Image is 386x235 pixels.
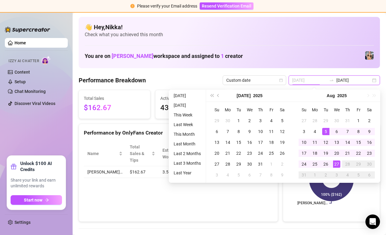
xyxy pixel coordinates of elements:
[85,23,374,31] h4: 👋 Hey, Nikka !
[331,115,342,126] td: 2025-07-30
[299,115,309,126] td: 2025-07-27
[320,159,331,170] td: 2025-08-26
[299,159,309,170] td: 2025-08-24
[333,171,340,179] div: 3
[213,171,221,179] div: 3
[322,160,329,168] div: 26
[355,150,362,157] div: 22
[15,89,46,94] a: Chat Monitoring
[85,31,374,38] span: Check what you achieved this month
[353,159,364,170] td: 2025-08-29
[353,137,364,148] td: 2025-08-15
[15,220,31,225] a: Settings
[300,128,308,135] div: 3
[162,147,185,160] div: Est. Hours Worked
[309,148,320,159] td: 2025-08-18
[277,126,288,137] td: 2025-07-12
[309,137,320,148] td: 2025-08-11
[320,148,331,159] td: 2025-08-19
[364,137,375,148] td: 2025-08-16
[79,76,146,84] h4: Performance Breakdown
[277,148,288,159] td: 2025-07-26
[322,171,329,179] div: 2
[355,160,362,168] div: 29
[221,53,224,59] span: 1
[222,115,233,126] td: 2025-06-30
[311,150,319,157] div: 18
[366,128,373,135] div: 9
[41,56,51,65] img: AI Chatter
[353,170,364,180] td: 2025-09-05
[366,150,373,157] div: 23
[159,166,194,178] td: 3.5 h
[235,150,242,157] div: 22
[211,170,222,180] td: 2025-08-03
[85,53,243,59] h1: You are on workspace and assigned to creator
[342,126,353,137] td: 2025-08-07
[266,104,277,115] th: Fr
[344,160,351,168] div: 28
[320,104,331,115] th: Tu
[344,128,351,135] div: 7
[222,148,233,159] td: 2025-07-21
[224,128,231,135] div: 7
[344,171,351,179] div: 4
[45,198,49,202] span: arrow-right
[336,77,371,84] input: End date
[366,139,373,146] div: 16
[320,126,331,137] td: 2025-08-05
[253,90,263,102] button: Choose a year
[211,159,222,170] td: 2025-07-27
[255,126,266,137] td: 2025-07-10
[244,137,255,148] td: 2025-07-16
[137,3,197,9] div: Please verify your Email address
[246,171,253,179] div: 6
[112,53,153,59] span: [PERSON_NAME]
[84,95,145,102] span: Total Sales
[268,117,275,124] div: 4
[297,201,327,205] text: [PERSON_NAME]…
[300,117,308,124] div: 27
[299,170,309,180] td: 2025-08-31
[279,117,286,124] div: 5
[11,164,17,170] span: gift
[235,160,242,168] div: 29
[353,115,364,126] td: 2025-08-01
[255,104,266,115] th: Th
[233,126,244,137] td: 2025-07-08
[322,117,329,124] div: 29
[257,128,264,135] div: 10
[202,4,251,8] span: Resend Verification Email
[333,128,340,135] div: 6
[213,117,221,124] div: 29
[171,150,203,157] li: Last 2 Months
[279,160,286,168] div: 2
[300,139,308,146] div: 10
[327,90,335,102] button: Choose a month
[309,115,320,126] td: 2025-07-28
[126,141,159,166] th: Total Sales & Tips
[255,115,266,126] td: 2025-07-03
[233,148,244,159] td: 2025-07-22
[277,104,288,115] th: Sa
[15,79,26,84] a: Setup
[226,76,283,85] span: Custom date
[213,139,221,146] div: 13
[15,101,55,106] a: Discover Viral Videos
[171,169,203,176] li: Last Year
[233,137,244,148] td: 2025-07-15
[365,51,374,60] img: Veronica
[279,78,283,82] span: calendar
[353,104,364,115] th: Fr
[246,128,253,135] div: 9
[355,171,362,179] div: 5
[257,117,264,124] div: 3
[266,126,277,137] td: 2025-07-11
[208,90,215,102] button: Last year (Control + left)
[20,160,62,173] strong: Unlock $100 AI Credits
[171,140,203,148] li: Last Month
[171,121,203,128] li: Last Week
[344,139,351,146] div: 14
[130,144,150,164] span: Total Sales & Tips
[211,115,222,126] td: 2025-06-29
